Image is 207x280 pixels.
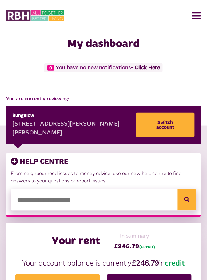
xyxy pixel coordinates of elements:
span: In summary [114,232,155,241]
img: MyRBH [6,9,64,22]
a: - Click Here [131,65,160,70]
h2: Your rent [52,235,100,248]
span: credit [165,258,185,268]
span: £246.79 [114,242,155,251]
div: [STREET_ADDRESS][PERSON_NAME][PERSON_NAME] [12,120,136,138]
h1: My dashboard [6,38,201,51]
span: You have no new notifications [44,63,163,72]
div: Bungalow [12,112,136,119]
a: Switch account [136,113,195,137]
p: From neighbourhood issues to money advice, use our new help centre to find answers to your questi... [11,170,196,185]
p: Your account balance is currently in [15,258,192,269]
strong: £246.79 [132,258,159,268]
span: 0 [47,65,54,71]
h3: HELP CENTRE [11,158,196,167]
span: You are currently reviewing: [6,95,201,103]
span: (CREDIT) [139,246,155,250]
